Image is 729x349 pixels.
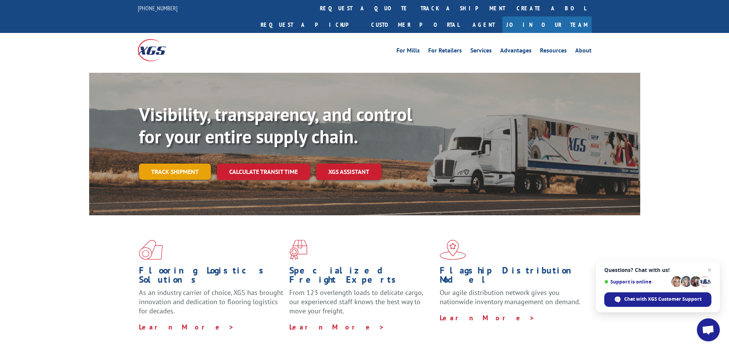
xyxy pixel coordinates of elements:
a: Resources [540,48,567,56]
a: [PHONE_NUMBER] [138,4,178,12]
h1: Flooring Logistics Solutions [139,266,284,288]
img: xgs-icon-total-supply-chain-intelligence-red [139,240,163,260]
p: From 123 overlength loads to delicate cargo, our experienced staff knows the best way to move you... [289,288,434,322]
a: Request a pickup [255,16,365,33]
a: Learn More > [139,323,234,331]
a: Track shipment [139,164,211,180]
a: Services [470,48,492,56]
a: Agent [465,16,502,33]
img: xgs-icon-flagship-distribution-model-red [440,240,466,260]
a: Learn More > [440,313,535,322]
img: xgs-icon-focused-on-flooring-red [289,240,307,260]
a: Join Our Team [502,16,592,33]
a: Customer Portal [365,16,465,33]
a: About [575,48,592,56]
b: Visibility, transparency, and control for your entire supply chain. [139,102,412,148]
a: XGS ASSISTANT [316,164,382,180]
span: Support is online [604,279,669,285]
a: For Retailers [428,48,462,56]
h1: Flagship Distribution Model [440,266,584,288]
a: Advantages [500,48,532,56]
a: Calculate transit time [217,164,310,180]
span: Questions? Chat with us! [604,267,711,273]
a: For Mills [396,48,420,56]
span: Chat with XGS Customer Support [624,296,701,303]
span: Close chat [705,265,714,275]
div: Chat with XGS Customer Support [604,292,711,307]
span: As an industry carrier of choice, XGS has brought innovation and dedication to flooring logistics... [139,288,283,315]
div: Open chat [697,318,720,341]
h1: Specialized Freight Experts [289,266,434,288]
span: Our agile distribution network gives you nationwide inventory management on demand. [440,288,581,306]
a: Learn More > [289,323,385,331]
